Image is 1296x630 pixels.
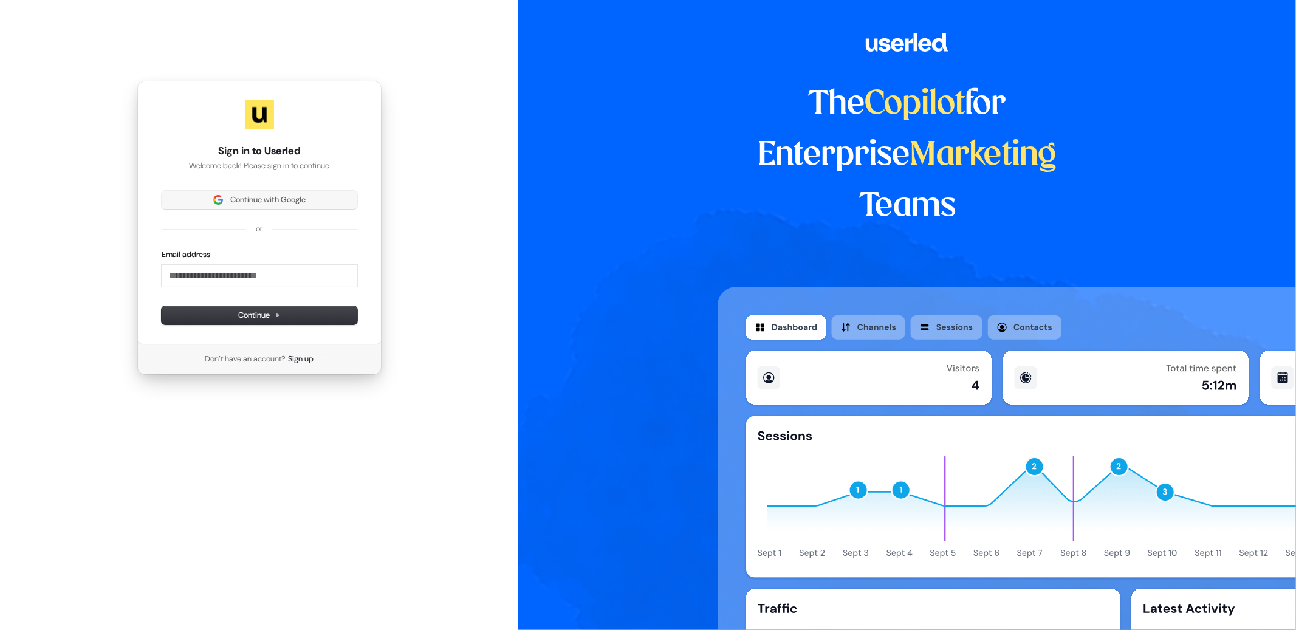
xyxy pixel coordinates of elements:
[910,140,1057,171] span: Marketing
[162,160,357,171] p: Welcome back! Please sign in to continue
[162,306,357,324] button: Continue
[238,310,281,321] span: Continue
[162,191,357,209] button: Sign in with GoogleContinue with Google
[718,79,1097,232] h1: The for Enterprise Teams
[162,144,357,159] h1: Sign in to Userled
[256,224,262,235] p: or
[213,195,223,205] img: Sign in with Google
[865,89,965,120] span: Copilot
[288,354,314,365] a: Sign up
[205,354,286,365] span: Don’t have an account?
[230,194,306,205] span: Continue with Google
[245,100,274,129] img: Userled
[162,249,210,260] label: Email address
